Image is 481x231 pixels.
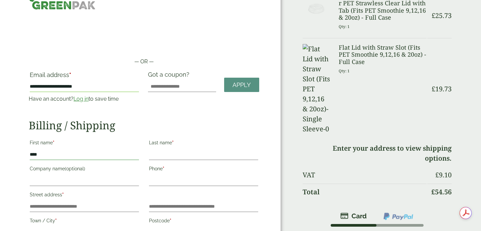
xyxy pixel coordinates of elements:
[339,24,350,29] small: Qty: 1
[431,187,452,196] bdi: 54.56
[383,212,414,221] img: ppcp-gateway.png
[339,44,427,66] h3: Flat Lid with Straw Slot (Fits PET Smoothie 9,12,16 & 20oz) - Full Case
[340,212,367,220] img: stripe.png
[232,81,251,89] span: Apply
[29,119,259,132] h2: Billing / Shipping
[62,192,64,197] abbr: required
[29,95,140,103] p: Have an account? to save time
[303,44,331,134] img: Flat Lid with Straw Slot (Fits PET 9,12,16 & 20oz)-Single Sleeve-0
[30,216,139,227] label: Town / City
[30,138,139,149] label: First name
[224,78,259,92] a: Apply
[30,72,139,81] label: Email address
[435,170,439,179] span: £
[149,164,258,175] label: Phone
[172,140,174,145] abbr: required
[432,11,435,20] span: £
[163,166,164,171] abbr: required
[55,218,57,223] abbr: required
[303,184,427,200] th: Total
[149,138,258,149] label: Last name
[53,140,54,145] abbr: required
[65,166,85,171] span: (optional)
[303,140,452,166] td: Enter your address to view shipping options.
[431,187,435,196] span: £
[29,58,259,66] p: — OR —
[30,164,139,175] label: Company name
[69,71,71,78] abbr: required
[303,167,427,183] th: VAT
[29,36,259,50] iframe: Secure payment button frame
[73,96,89,102] a: Log in
[148,71,192,81] label: Got a coupon?
[432,11,452,20] bdi: 25.73
[432,84,452,93] bdi: 19.73
[30,190,139,201] label: Street address
[170,218,171,223] abbr: required
[435,170,452,179] bdi: 9.10
[149,216,258,227] label: Postcode
[339,68,350,73] small: Qty: 1
[432,84,435,93] span: £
